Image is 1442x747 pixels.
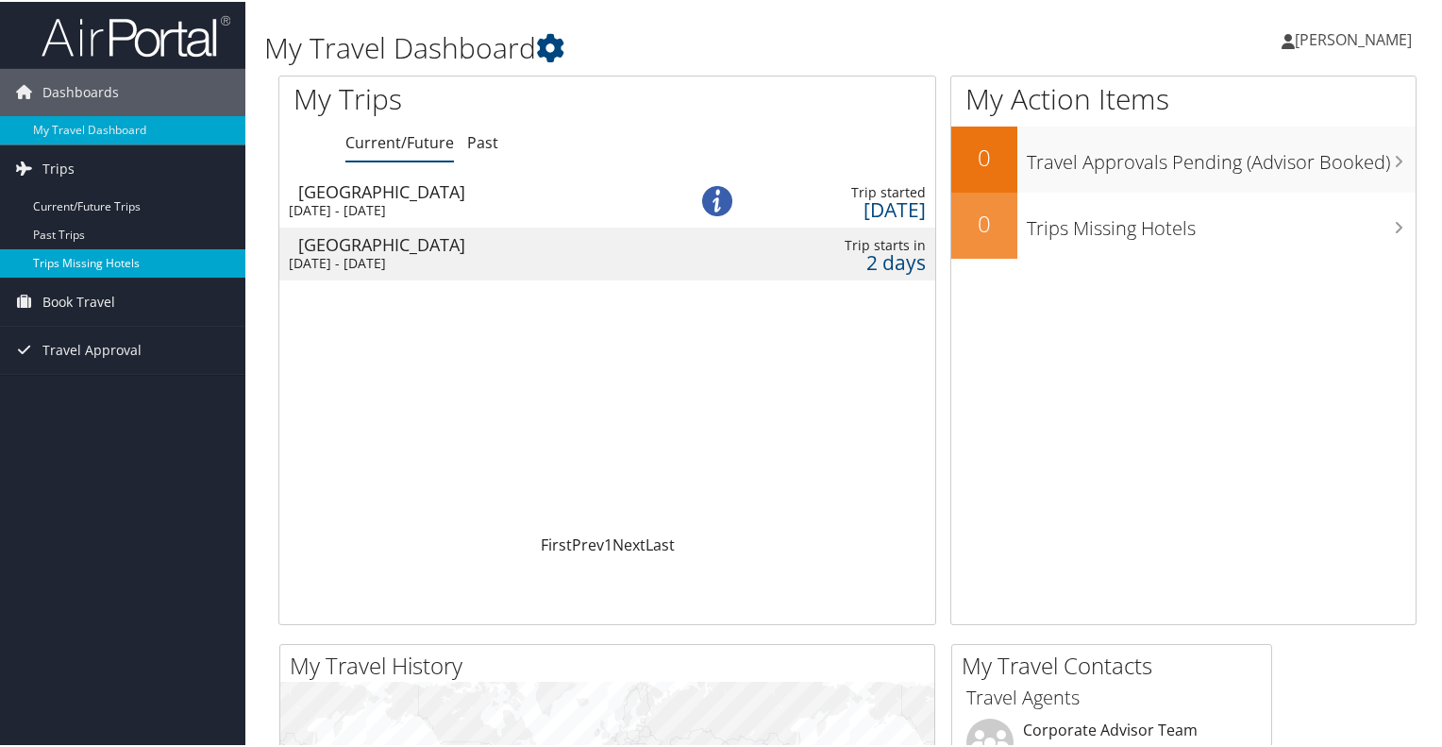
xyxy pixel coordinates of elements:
[42,325,142,372] span: Travel Approval
[298,234,668,251] div: [GEOGRAPHIC_DATA]
[1295,27,1412,48] span: [PERSON_NAME]
[345,130,454,151] a: Current/Future
[1027,138,1416,174] h3: Travel Approvals Pending (Advisor Booked)
[757,235,926,252] div: Trip starts in
[42,277,115,324] span: Book Travel
[467,130,498,151] a: Past
[757,252,926,269] div: 2 days
[1027,204,1416,240] h3: Trips Missing Hotels
[951,191,1416,257] a: 0Trips Missing Hotels
[951,206,1017,238] h2: 0
[42,67,119,114] span: Dashboards
[42,12,230,57] img: airportal-logo.png
[757,182,926,199] div: Trip started
[646,533,675,553] a: Last
[572,533,604,553] a: Prev
[966,683,1257,709] h3: Travel Agents
[962,648,1271,680] h2: My Travel Contacts
[951,125,1416,191] a: 0Travel Approvals Pending (Advisor Booked)
[290,648,934,680] h2: My Travel History
[42,144,75,191] span: Trips
[541,533,572,553] a: First
[298,181,668,198] div: [GEOGRAPHIC_DATA]
[951,77,1416,117] h1: My Action Items
[293,77,648,117] h1: My Trips
[289,200,659,217] div: [DATE] - [DATE]
[612,533,646,553] a: Next
[702,184,732,214] img: alert-flat-solid-info.png
[264,26,1042,66] h1: My Travel Dashboard
[951,140,1017,172] h2: 0
[604,533,612,553] a: 1
[1282,9,1431,66] a: [PERSON_NAME]
[289,253,659,270] div: [DATE] - [DATE]
[757,199,926,216] div: [DATE]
